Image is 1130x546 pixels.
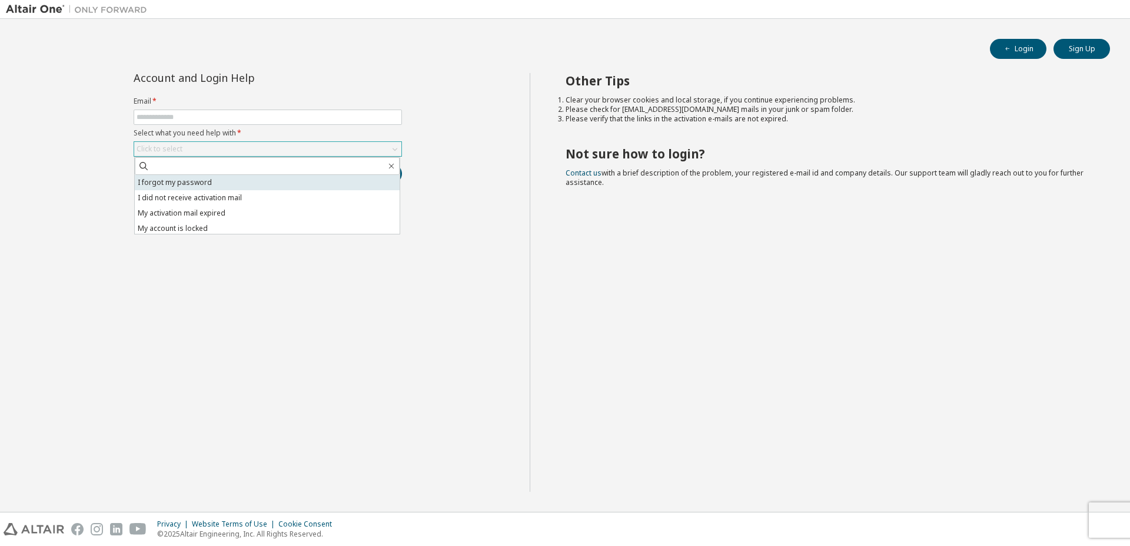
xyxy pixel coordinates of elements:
[135,175,400,190] li: I forgot my password
[6,4,153,15] img: Altair One
[566,73,1089,88] h2: Other Tips
[566,168,1084,187] span: with a brief description of the problem, your registered e-mail id and company details. Our suppo...
[134,97,402,106] label: Email
[566,168,601,178] a: Contact us
[566,146,1089,161] h2: Not sure how to login?
[129,523,147,535] img: youtube.svg
[566,114,1089,124] li: Please verify that the links in the activation e-mails are not expired.
[566,105,1089,114] li: Please check for [EMAIL_ADDRESS][DOMAIN_NAME] mails in your junk or spam folder.
[157,529,339,539] p: © 2025 Altair Engineering, Inc. All Rights Reserved.
[566,95,1089,105] li: Clear your browser cookies and local storage, if you continue experiencing problems.
[4,523,64,535] img: altair_logo.svg
[990,39,1046,59] button: Login
[134,128,402,138] label: Select what you need help with
[134,142,401,156] div: Click to select
[134,73,348,82] div: Account and Login Help
[192,519,278,529] div: Website Terms of Use
[91,523,103,535] img: instagram.svg
[278,519,339,529] div: Cookie Consent
[110,523,122,535] img: linkedin.svg
[157,519,192,529] div: Privacy
[71,523,84,535] img: facebook.svg
[137,144,182,154] div: Click to select
[1053,39,1110,59] button: Sign Up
